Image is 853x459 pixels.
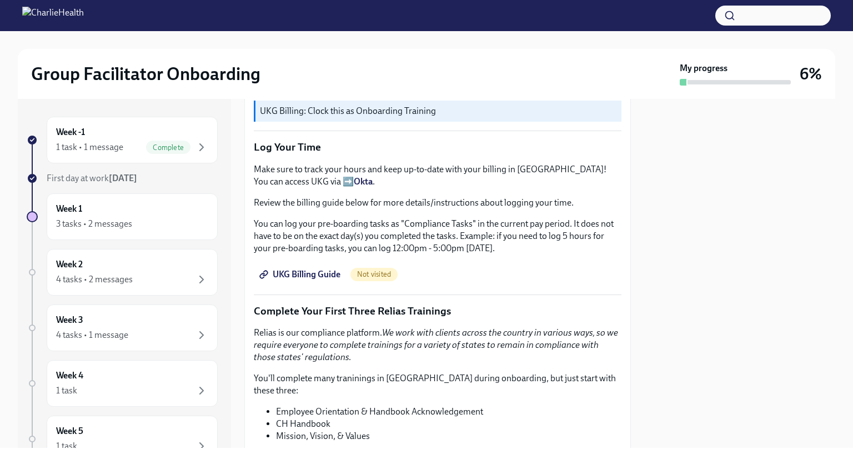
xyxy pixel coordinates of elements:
[56,258,83,271] h6: Week 2
[350,270,398,278] span: Not visited
[146,143,190,152] span: Complete
[254,372,621,397] p: You'll complete many traninings in [GEOGRAPHIC_DATA] during onboarding, but just start with these...
[27,117,218,163] a: Week -11 task • 1 messageComplete
[22,7,84,24] img: CharlieHealth
[354,176,373,187] a: Okta
[800,64,822,84] h3: 6%
[27,193,218,240] a: Week 13 tasks • 2 messages
[262,269,340,280] span: UKG Billing Guide
[254,197,621,209] p: Review the billing guide below for more details/instructions about logging your time.
[109,173,137,183] strong: [DATE]
[56,314,83,326] h6: Week 3
[56,370,83,382] h6: Week 4
[47,173,137,183] span: First day at work
[56,385,77,397] div: 1 task
[260,105,617,117] p: UKG Billing: Clock this as Onboarding Training
[254,304,621,318] p: Complete Your First Three Relias Trainings
[276,430,621,442] li: Mission, Vision, & Values
[56,329,128,341] div: 4 tasks • 1 message
[31,63,260,85] h2: Group Facilitator Onboarding
[254,163,621,188] p: Make sure to track your hours and keep up-to-date with your billing in [GEOGRAPHIC_DATA]! You can...
[27,305,218,351] a: Week 34 tasks • 1 message
[56,218,132,230] div: 3 tasks • 2 messages
[27,172,218,184] a: First day at work[DATE]
[56,440,77,452] div: 1 task
[56,425,83,437] h6: Week 5
[27,360,218,407] a: Week 41 task
[56,126,85,138] h6: Week -1
[276,406,621,418] li: Employee Orientation & Handbook Acknowledgement
[254,263,348,286] a: UKG Billing Guide
[27,249,218,296] a: Week 24 tasks • 2 messages
[276,418,621,430] li: CH Handbook
[254,327,618,362] em: We work with clients across the country in various ways, so we require everyone to complete train...
[254,327,621,363] p: Relias is our compliance platform.
[254,140,621,154] p: Log Your Time
[56,273,133,286] div: 4 tasks • 2 messages
[56,203,82,215] h6: Week 1
[254,218,621,255] p: You can log your pre-boarding tasks as "Compliance Tasks" in the current pay period. It does not ...
[680,62,727,74] strong: My progress
[56,141,123,153] div: 1 task • 1 message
